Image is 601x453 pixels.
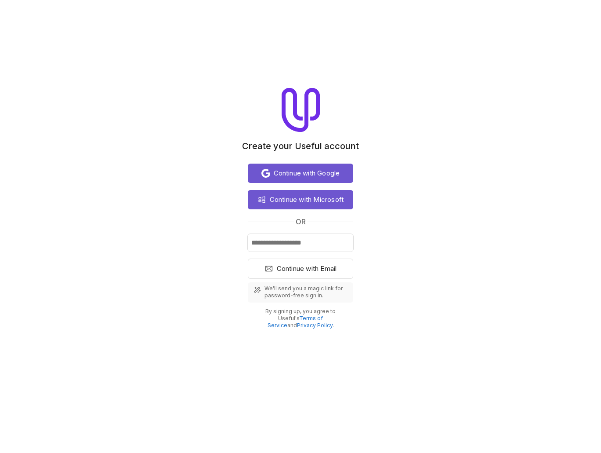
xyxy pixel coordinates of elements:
[274,168,340,179] span: Continue with Google
[248,259,353,279] button: Continue with Email
[297,322,333,329] a: Privacy Policy
[270,194,344,205] span: Continue with Microsoft
[255,308,346,329] p: By signing up, you agree to Useful's and .
[296,216,306,227] span: or
[268,315,323,329] a: Terms of Service
[248,164,353,183] button: Continue with Google
[248,190,353,209] button: Continue with Microsoft
[264,285,348,299] span: We'll send you a magic link for password-free sign in.
[248,234,353,252] input: Email
[277,263,337,274] span: Continue with Email
[242,141,359,151] h1: Create your Useful account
